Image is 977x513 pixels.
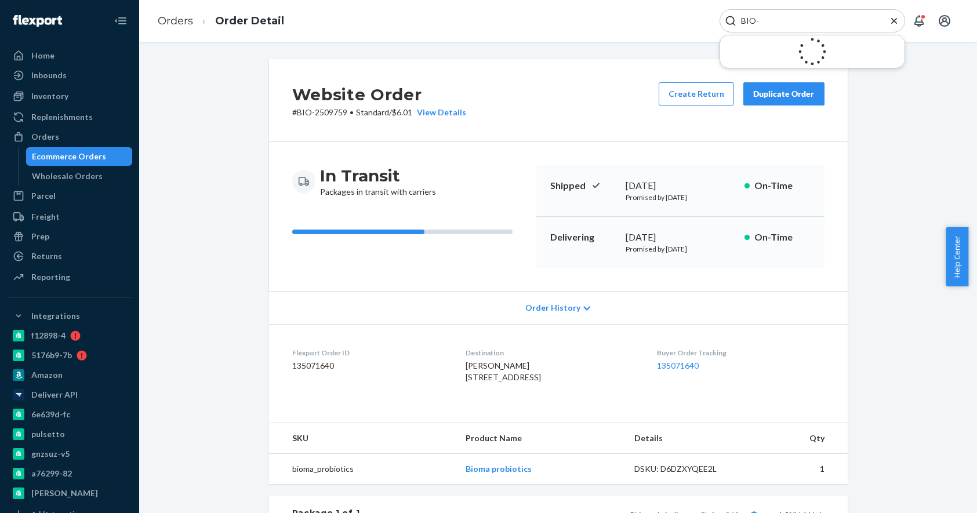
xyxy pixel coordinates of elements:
[292,82,466,107] h2: Website Order
[158,14,193,27] a: Orders
[7,385,132,404] a: Deliverr API
[626,244,735,254] p: Promised by [DATE]
[7,187,132,205] a: Parcel
[625,423,753,454] th: Details
[31,250,62,262] div: Returns
[946,227,968,286] button: Help Center
[292,348,447,358] dt: Flexport Order ID
[753,454,848,485] td: 1
[320,165,436,198] div: Packages in transit with carriers
[292,360,447,372] dd: 135071640
[31,350,72,361] div: 5176b9-7b
[754,179,811,192] p: On-Time
[626,192,735,202] p: Promised by [DATE]
[7,227,132,246] a: Prep
[7,366,132,384] a: Amazon
[7,46,132,65] a: Home
[356,107,389,117] span: Standard
[7,108,132,126] a: Replenishments
[31,70,67,81] div: Inbounds
[148,4,293,38] ol: breadcrumbs
[659,82,734,105] button: Create Return
[525,302,580,314] span: Order History
[466,348,638,358] dt: Destination
[31,111,93,123] div: Replenishments
[215,14,284,27] a: Order Detail
[657,348,824,358] dt: Buyer Order Tracking
[31,190,56,202] div: Parcel
[7,247,132,265] a: Returns
[31,330,66,341] div: f12898-4
[7,307,132,325] button: Integrations
[7,326,132,345] a: f12898-4
[626,179,735,192] div: [DATE]
[634,463,743,475] div: DSKU: D6DZXYQEE2L
[350,107,354,117] span: •
[26,167,133,185] a: Wholesale Orders
[31,310,80,322] div: Integrations
[292,107,466,118] p: # BIO-2509759 / $6.01
[31,487,98,499] div: [PERSON_NAME]
[7,87,132,105] a: Inventory
[754,231,811,244] p: On-Time
[550,231,616,244] p: Delivering
[31,428,65,440] div: pulsetto
[26,147,133,166] a: Ecommerce Orders
[466,361,541,382] span: [PERSON_NAME] [STREET_ADDRESS]
[31,131,59,143] div: Orders
[7,464,132,483] a: a76299-82
[657,361,699,370] a: 135071640
[31,409,70,420] div: 6e639d-fc
[7,346,132,365] a: 5176b9-7b
[888,15,900,27] button: Close Search
[7,128,132,146] a: Orders
[269,423,456,454] th: SKU
[31,231,49,242] div: Prep
[7,445,132,463] a: gnzsuz-v5
[31,468,72,479] div: a76299-82
[412,107,466,118] button: View Details
[320,165,436,186] h3: In Transit
[753,423,848,454] th: Qty
[753,88,815,100] div: Duplicate Order
[7,66,132,85] a: Inbounds
[31,389,78,401] div: Deliverr API
[736,15,879,27] input: Search Input
[109,9,132,32] button: Close Navigation
[933,9,956,32] button: Open account menu
[550,179,616,192] p: Shipped
[31,50,55,61] div: Home
[31,448,70,460] div: gnzsuz-v5
[7,425,132,443] a: pulsetto
[7,405,132,424] a: 6e639d-fc
[466,464,532,474] a: Bioma probiotics
[13,15,62,27] img: Flexport logo
[7,484,132,503] a: [PERSON_NAME]
[269,454,456,485] td: bioma_probiotics
[7,208,132,226] a: Freight
[456,423,625,454] th: Product Name
[31,369,63,381] div: Amazon
[907,9,931,32] button: Open notifications
[743,82,825,105] button: Duplicate Order
[32,151,106,162] div: Ecommerce Orders
[31,211,60,223] div: Freight
[7,268,132,286] a: Reporting
[31,90,68,102] div: Inventory
[725,15,736,27] svg: Search Icon
[32,170,103,182] div: Wholesale Orders
[626,231,735,244] div: [DATE]
[31,271,70,283] div: Reporting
